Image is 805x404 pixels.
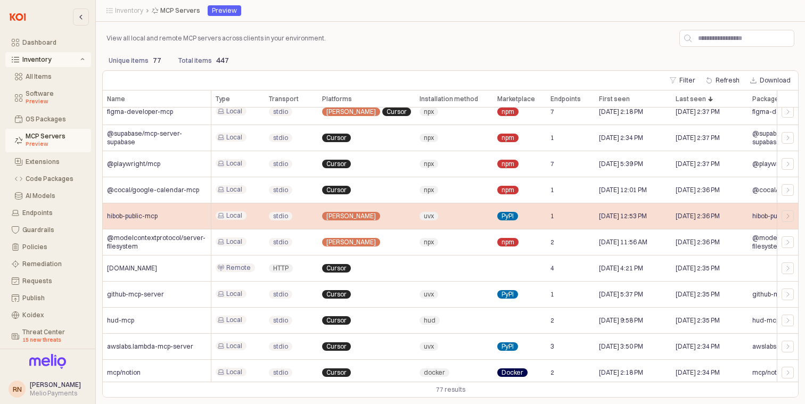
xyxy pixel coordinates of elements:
[551,186,554,194] span: 1
[226,316,242,324] span: Local
[5,325,91,348] button: Threat Center
[502,290,514,299] span: PyPI
[502,108,514,116] span: npm
[30,381,81,389] span: [PERSON_NAME]
[22,243,85,251] div: Policies
[226,342,242,350] span: Local
[216,95,230,103] span: Type
[424,108,434,116] span: npx
[5,129,91,152] button: MCP Servers
[107,342,193,351] span: awslabs.lambda-mcp-server
[22,336,85,344] div: 15 new threats
[109,56,149,65] p: Unique items
[752,316,779,325] span: hud-mcp
[26,133,85,149] div: MCP Servers
[599,368,643,377] span: [DATE] 2:18 PM
[107,186,199,194] span: @cocal/google-calendar-mcp
[107,160,160,168] span: @playwright/mcp
[676,212,720,220] span: [DATE] 2:36 PM
[226,290,242,298] span: Local
[226,211,242,220] span: Local
[424,238,434,246] span: npx
[5,291,91,306] button: Publish
[752,212,803,220] span: hibob-public-mcp
[22,311,85,319] div: Koidex
[226,107,242,116] span: Local
[551,290,554,299] span: 1
[5,171,91,186] button: Code Packages
[273,134,288,142] span: stdio
[502,212,514,220] span: PyPI
[424,290,434,299] span: uvx
[5,35,91,50] button: Dashboard
[676,264,720,273] span: [DATE] 2:35 PM
[5,222,91,237] button: Guardrails
[599,134,643,142] span: [DATE] 2:34 PM
[22,56,78,63] div: Inventory
[424,316,436,325] span: hud
[5,240,91,254] button: Policies
[551,134,554,142] span: 1
[107,95,125,103] span: Name
[676,290,720,299] span: [DATE] 2:35 PM
[106,34,355,43] p: View all local and remote MCP servers across clients in your environment.
[106,6,199,15] nav: Breadcrumbs
[326,108,376,116] span: [PERSON_NAME]
[599,95,630,103] span: First seen
[226,159,242,168] span: Local
[326,342,347,351] span: Cursor
[22,39,85,46] div: Dashboard
[326,134,347,142] span: Cursor
[436,384,465,395] div: 77 results
[424,160,434,168] span: npx
[322,95,352,103] span: Platforms
[5,274,91,288] button: Requests
[551,238,554,246] span: 2
[273,290,288,299] span: stdio
[326,160,347,168] span: Cursor
[273,368,288,377] span: stdio
[502,160,514,168] span: npm
[26,90,85,106] div: Software
[702,74,744,87] button: Refresh
[551,264,554,273] span: 4
[26,73,85,80] div: All Items
[502,342,514,351] span: PyPI
[599,316,643,325] span: [DATE] 9:58 PM
[26,140,85,149] div: Preview
[502,238,514,246] span: npm
[5,205,91,220] button: Endpoints
[107,368,141,377] span: mcp/notion
[273,160,288,168] span: stdio
[5,86,91,110] button: Software
[666,74,700,87] button: Filter
[107,316,134,325] span: hud-mcp
[326,212,376,220] span: [PERSON_NAME]
[551,212,554,220] span: 1
[273,316,288,325] span: stdio
[424,368,445,377] span: docker
[269,95,299,103] span: Transport
[420,95,478,103] span: Installation method
[5,154,91,169] button: Extensions
[551,95,581,103] span: Endpoints
[26,97,85,106] div: Preview
[26,192,85,200] div: AI Models
[599,238,647,246] span: [DATE] 11:56 AM
[107,264,157,273] span: [DOMAIN_NAME]
[13,384,22,394] div: RN
[752,95,798,103] span: Package name
[752,368,786,377] span: mcp/notion
[26,158,85,166] div: Extensions
[226,237,242,246] span: Local
[226,263,251,272] span: Remote
[273,212,288,220] span: stdio
[599,290,643,299] span: [DATE] 5:37 PM
[676,95,706,103] span: Last seen
[22,226,85,234] div: Guardrails
[326,368,347,377] span: Cursor
[5,52,91,67] button: Inventory
[599,186,647,194] span: [DATE] 12:01 PM
[424,212,434,220] span: uvx
[676,342,720,351] span: [DATE] 2:34 PM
